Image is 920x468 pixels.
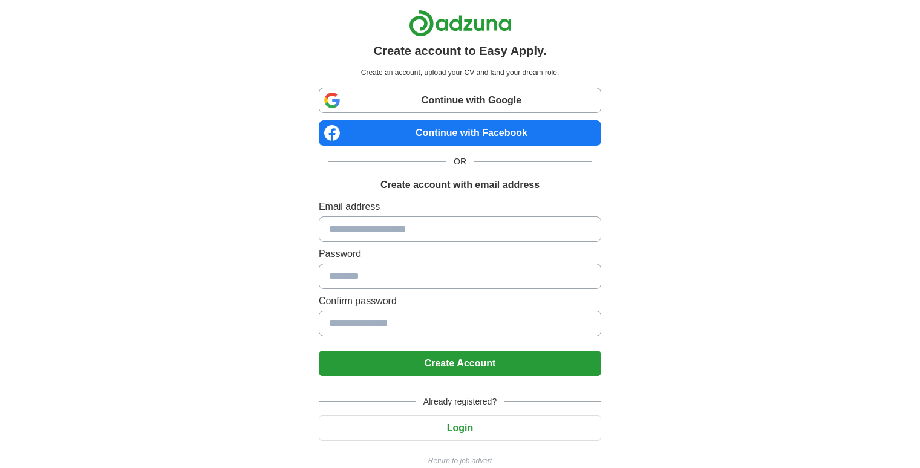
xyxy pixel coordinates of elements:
a: Login [319,423,601,433]
h1: Create account to Easy Apply. [374,42,547,60]
button: Login [319,415,601,441]
a: Return to job advert [319,455,601,466]
a: Continue with Google [319,88,601,113]
h1: Create account with email address [380,178,540,192]
button: Create Account [319,351,601,376]
label: Email address [319,200,601,214]
span: Already registered? [416,395,504,408]
a: Continue with Facebook [319,120,601,146]
label: Confirm password [319,294,601,308]
span: OR [446,155,474,168]
img: Adzuna logo [409,10,512,37]
p: Create an account, upload your CV and land your dream role. [321,67,599,78]
label: Password [319,247,601,261]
